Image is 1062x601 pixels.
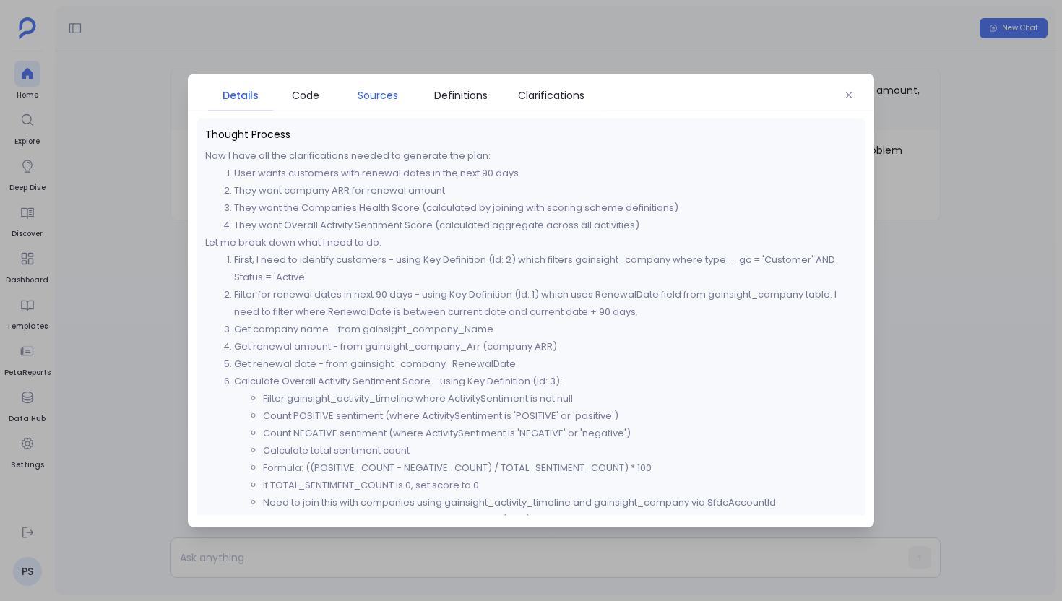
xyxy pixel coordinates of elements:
li: They want Overall Activity Sentiment Score (calculated aggregate across all activities) [234,217,857,234]
p: Now I have all the clarifications needed to generate the plan: [205,147,857,165]
li: Count NEGATIVE sentiment (where ActivitySentiment is 'NEGATIVE' or 'negative') [263,425,857,442]
p: Filter for renewal dates in next 90 days - using Key Definition (Id: 1) which uses RenewalDate fi... [234,286,857,321]
li: Need to join this with companies using gainsight_activity_timeline and gainsight_company via Sfdc... [263,494,857,511]
p: Get renewal date - from gainsight_company_RenewalDate [234,355,857,373]
li: They want company ARR for renewal amount [234,182,857,199]
li: Formula: ((POSITIVE_COUNT - NEGATIVE_COUNT) / TOTAL_SENTIMENT_COUNT) * 100 [263,459,857,477]
span: Clarifications [518,87,584,103]
span: Sources [358,87,398,103]
li: Filter gainsight_activity_timeline where ActivitySentiment is not null [263,390,857,407]
p: Calculate Overall Activity Sentiment Score - using Key Definition (Id: 3): [234,373,857,390]
span: Definitions [434,87,488,103]
li: Calculate total sentiment count [263,442,857,459]
p: Get renewal amount - from gainsight_company_Arr (company ARR) [234,338,857,355]
span: Code [292,87,319,103]
p: First, I need to identify customers - using Key Definition (Id: 2) which filters gainsight_compan... [234,251,857,286]
li: They want the Companies Health Score (calculated by joining with scoring scheme definitions) [234,199,857,217]
p: Get company name - from gainsight_company_Name [234,321,857,338]
li: Count POSITIVE sentiment (where ActivitySentiment is 'POSITIVE' or 'positive') [263,407,857,425]
li: User wants customers with renewal dates in the next 90 days [234,165,857,182]
span: Thought Process [205,127,857,142]
p: Calculate Companies Health Score - using Key Definition (Id: 4): [234,511,857,529]
li: If TOTAL_SENTIMENT_COUNT is 0, set score to 0 [263,477,857,494]
span: Details [223,87,259,103]
p: Let me break down what I need to do: [205,234,857,251]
